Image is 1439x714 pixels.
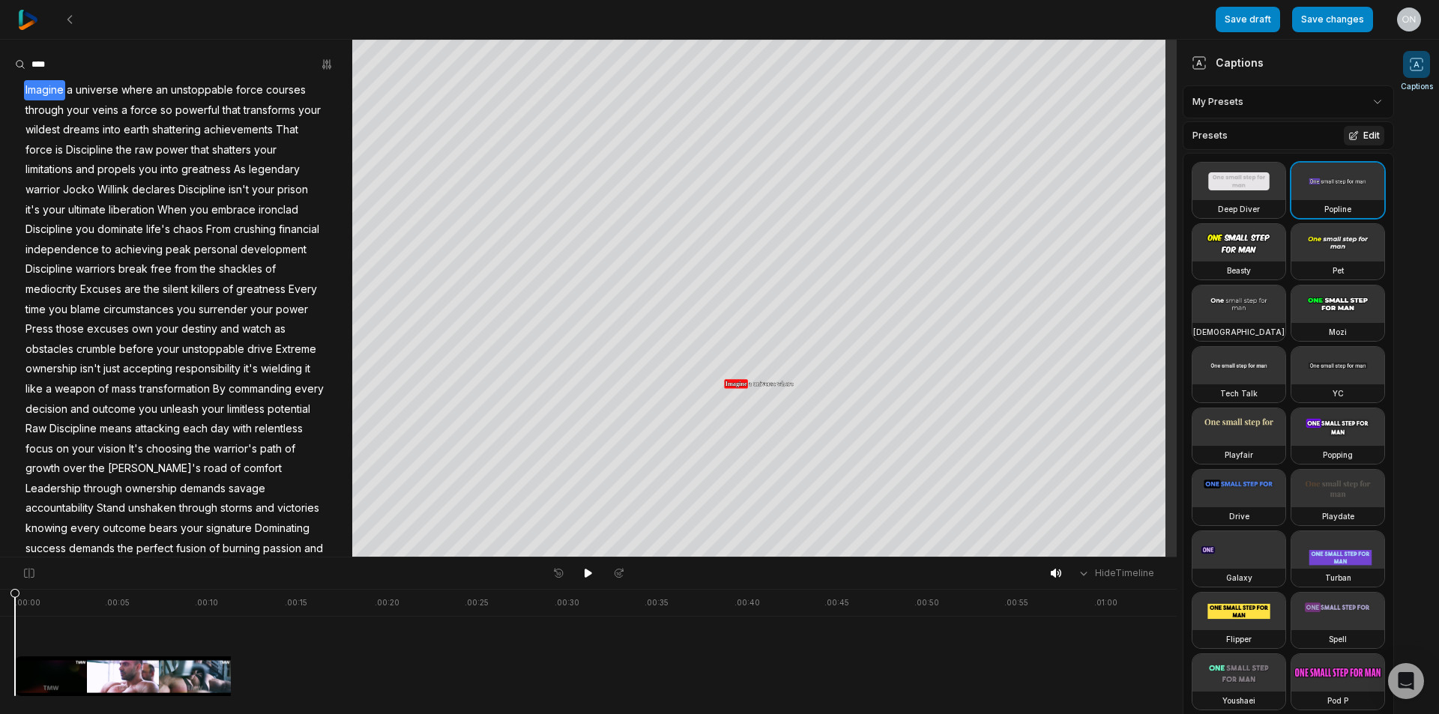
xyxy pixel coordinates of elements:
[120,100,129,121] span: a
[210,200,257,220] span: embrace
[265,80,307,100] span: courses
[174,100,221,121] span: powerful
[202,120,274,140] span: achievements
[177,180,227,200] span: Discipline
[24,539,67,559] span: success
[193,439,212,459] span: the
[249,300,274,320] span: your
[85,319,130,339] span: excuses
[24,160,74,180] span: limitations
[227,479,267,499] span: savage
[259,439,283,459] span: path
[127,498,178,518] span: unshaken
[181,339,246,360] span: unstoppable
[61,459,88,479] span: over
[274,300,310,320] span: power
[115,140,133,160] span: the
[178,479,227,499] span: demands
[61,120,101,140] span: dreams
[156,200,188,220] span: When
[219,498,254,518] span: storms
[24,339,75,360] span: obstacles
[297,100,322,121] span: your
[55,319,85,339] span: those
[24,120,61,140] span: wildest
[55,439,70,459] span: on
[79,359,102,379] span: isn't
[239,240,308,260] span: development
[74,259,117,279] span: warriors
[1226,572,1252,584] h3: Galaxy
[24,439,55,459] span: focus
[232,160,247,180] span: As
[101,518,148,539] span: outcome
[202,459,229,479] span: road
[1229,510,1249,522] h3: Drive
[247,160,301,180] span: legendary
[219,319,241,339] span: and
[227,379,293,399] span: commanding
[242,459,283,479] span: comfort
[1324,203,1351,215] h3: Popline
[205,518,253,539] span: signature
[91,399,137,420] span: outcome
[18,10,38,30] img: reap
[48,419,98,439] span: Discipline
[253,140,278,160] span: your
[221,279,235,300] span: of
[154,80,169,100] span: an
[1333,387,1344,399] h3: YC
[74,160,96,180] span: and
[113,240,164,260] span: achieving
[24,498,95,518] span: accountability
[1222,695,1255,707] h3: Youshaei
[257,200,300,220] span: ironclad
[172,220,205,240] span: chaos
[161,279,190,300] span: silent
[142,279,161,300] span: the
[1329,633,1347,645] h3: Spell
[102,359,121,379] span: just
[208,539,221,559] span: of
[24,300,47,320] span: time
[1333,264,1344,276] h3: Pet
[229,459,242,479] span: of
[276,180,310,200] span: prison
[235,80,265,100] span: force
[24,518,69,539] span: knowing
[250,180,276,200] span: your
[127,439,145,459] span: It's
[1220,387,1258,399] h3: Tech Talk
[159,100,174,121] span: so
[274,339,318,360] span: Extreme
[138,379,211,399] span: transformation
[180,160,232,180] span: greatness
[175,300,197,320] span: you
[1292,7,1373,32] button: Save changes
[64,140,115,160] span: Discipline
[1344,126,1384,145] button: Edit
[190,140,211,160] span: that
[178,498,219,518] span: through
[276,498,321,518] span: victories
[1329,326,1347,338] h3: Mozi
[106,459,202,479] span: [PERSON_NAME]'s
[179,518,205,539] span: your
[67,539,116,559] span: demands
[217,259,264,279] span: shackles
[67,200,107,220] span: ultimate
[151,120,202,140] span: shattering
[24,140,54,160] span: force
[211,140,253,160] span: shatters
[246,339,274,360] span: drive
[130,180,177,200] span: declares
[124,479,178,499] span: ownership
[1325,572,1351,584] h3: Turban
[266,399,312,420] span: potential
[96,180,130,200] span: Willink
[174,359,242,379] span: responsibility
[1183,85,1394,118] div: My Presets
[24,200,41,220] span: it's
[1401,51,1433,92] button: Captions
[173,259,199,279] span: from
